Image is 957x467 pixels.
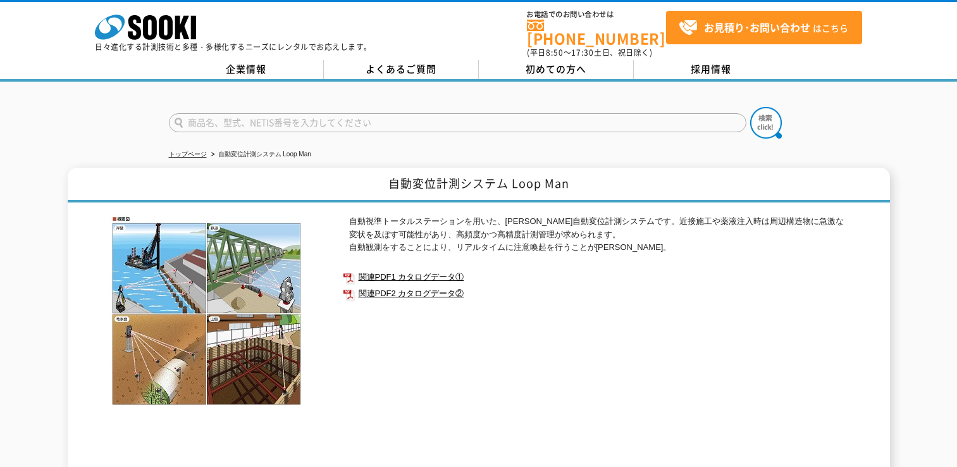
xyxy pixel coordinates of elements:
img: 自動変位計測システム Loop Man [109,215,305,406]
span: 8:50 [546,47,564,58]
a: 関連PDF1 カタログデータ① [343,269,849,285]
a: 採用情報 [634,60,789,79]
span: 初めての方へ [526,62,586,76]
li: 自動変位計測システム Loop Man [209,148,311,161]
input: 商品名、型式、NETIS番号を入力してください [169,113,746,132]
span: はこちら [679,18,848,37]
h1: 自動変位計測システム Loop Man [68,168,890,202]
p: 日々進化する計測技術と多種・多様化するニーズにレンタルでお応えします。 [95,43,372,51]
span: お電話でのお問い合わせは [527,11,666,18]
a: よくあるご質問 [324,60,479,79]
span: (平日 ～ 土日、祝日除く) [527,47,652,58]
span: 17:30 [571,47,594,58]
a: 関連PDF2 カタログデータ② [343,285,849,302]
a: トップページ [169,151,207,158]
a: 企業情報 [169,60,324,79]
img: btn_search.png [750,107,782,139]
a: お見積り･お問い合わせはこちら [666,11,862,44]
a: [PHONE_NUMBER] [527,20,666,46]
p: 自動視準トータルステーションを用いた、[PERSON_NAME]自動変位計測システムです。近接施工や薬液注入時は周辺構造物に急激な変状を及ぼす可能性があり、高頻度かつ高精度計測管理が求められます... [349,215,849,254]
strong: お見積り･お問い合わせ [704,20,810,35]
a: 初めての方へ [479,60,634,79]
